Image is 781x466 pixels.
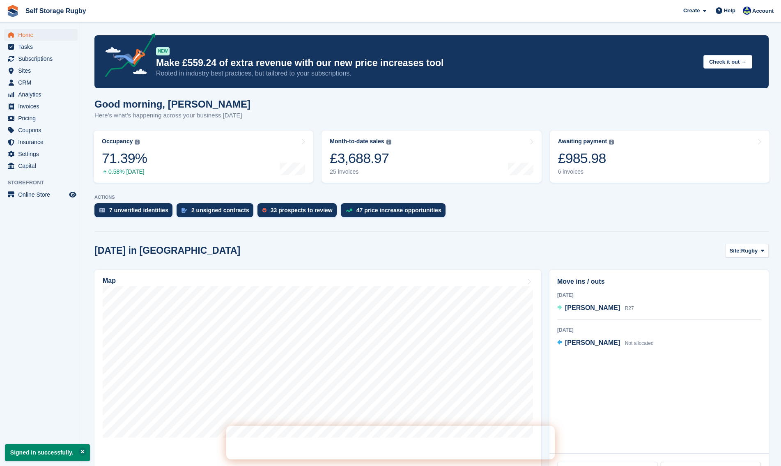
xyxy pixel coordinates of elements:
[181,208,187,213] img: contract_signature_icon-13c848040528278c33f63329250d36e43548de30e8caae1d1a13099fd9432cc5.svg
[330,138,384,145] div: Month-to-date sales
[94,203,177,221] a: 7 unverified identities
[725,244,769,257] button: Site: Rugby
[609,140,614,145] img: icon-info-grey-7440780725fd019a000dd9b08b2336e03edf1995a4989e88bcd33f0948082b44.svg
[557,292,761,299] div: [DATE]
[94,195,769,200] p: ACTIONS
[341,203,450,221] a: 47 price increase opportunities
[5,444,90,461] p: Signed in successfully.
[7,5,19,17] img: stora-icon-8386f47178a22dfd0bd8f6a31ec36ba5ce8667c1dd55bd0f319d3a0aa187defe.svg
[22,4,90,18] a: Self Storage Rugby
[226,426,555,459] iframe: Intercom live chat banner
[724,7,735,15] span: Help
[558,150,614,167] div: £985.98
[18,124,67,136] span: Coupons
[4,41,78,53] a: menu
[177,203,257,221] a: 2 unsigned contracts
[94,99,250,110] h1: Good morning, [PERSON_NAME]
[18,136,67,148] span: Insurance
[18,77,67,88] span: CRM
[4,124,78,136] a: menu
[109,207,168,213] div: 7 unverified identities
[322,131,541,183] a: Month-to-date sales £3,688.97 25 invoices
[257,203,341,221] a: 33 prospects to review
[730,247,741,255] span: Site:
[330,150,391,167] div: £3,688.97
[565,339,620,346] span: [PERSON_NAME]
[99,208,105,213] img: verify_identity-adf6edd0f0f0b5bbfe63781bf79b02c33cf7c696d77639b501bdc392416b5a36.svg
[18,148,67,160] span: Settings
[18,65,67,76] span: Sites
[7,179,82,187] span: Storefront
[683,7,700,15] span: Create
[703,55,752,69] button: Check it out →
[752,7,774,15] span: Account
[103,277,116,285] h2: Map
[4,29,78,41] a: menu
[18,101,67,112] span: Invoices
[156,69,697,78] p: Rooted in industry best practices, but tailored to your subscriptions.
[743,7,751,15] img: Richard Palmer
[4,148,78,160] a: menu
[550,131,770,183] a: Awaiting payment £985.98 6 invoices
[557,326,761,334] div: [DATE]
[156,47,170,55] div: NEW
[18,29,67,41] span: Home
[4,101,78,112] a: menu
[4,136,78,148] a: menu
[102,138,133,145] div: Occupancy
[356,207,441,213] div: 47 price increase opportunities
[557,338,654,349] a: [PERSON_NAME] Not allocated
[18,112,67,124] span: Pricing
[4,65,78,76] a: menu
[18,53,67,64] span: Subscriptions
[94,245,240,256] h2: [DATE] in [GEOGRAPHIC_DATA]
[557,277,761,287] h2: Move ins / outs
[625,305,634,311] span: R27
[98,33,156,80] img: price-adjustments-announcement-icon-8257ccfd72463d97f412b2fc003d46551f7dbcb40ab6d574587a9cd5c0d94...
[102,168,147,175] div: 0.58% [DATE]
[18,41,67,53] span: Tasks
[386,140,391,145] img: icon-info-grey-7440780725fd019a000dd9b08b2336e03edf1995a4989e88bcd33f0948082b44.svg
[156,57,697,69] p: Make £559.24 of extra revenue with our new price increases tool
[4,160,78,172] a: menu
[741,247,758,255] span: Rugby
[4,189,78,200] a: menu
[625,340,654,346] span: Not allocated
[4,89,78,100] a: menu
[346,209,352,212] img: price_increase_opportunities-93ffe204e8149a01c8c9dc8f82e8f89637d9d84a8eef4429ea346261dce0b2c0.svg
[330,168,391,175] div: 25 invoices
[565,304,620,311] span: [PERSON_NAME]
[191,207,249,213] div: 2 unsigned contracts
[271,207,333,213] div: 33 prospects to review
[18,160,67,172] span: Capital
[135,140,140,145] img: icon-info-grey-7440780725fd019a000dd9b08b2336e03edf1995a4989e88bcd33f0948082b44.svg
[94,131,313,183] a: Occupancy 71.39% 0.58% [DATE]
[4,112,78,124] a: menu
[18,89,67,100] span: Analytics
[18,189,67,200] span: Online Store
[557,303,634,314] a: [PERSON_NAME] R27
[102,150,147,167] div: 71.39%
[558,168,614,175] div: 6 invoices
[4,77,78,88] a: menu
[4,53,78,64] a: menu
[262,208,266,213] img: prospect-51fa495bee0391a8d652442698ab0144808aea92771e9ea1ae160a38d050c398.svg
[558,138,607,145] div: Awaiting payment
[94,111,250,120] p: Here's what's happening across your business [DATE]
[68,190,78,200] a: Preview store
